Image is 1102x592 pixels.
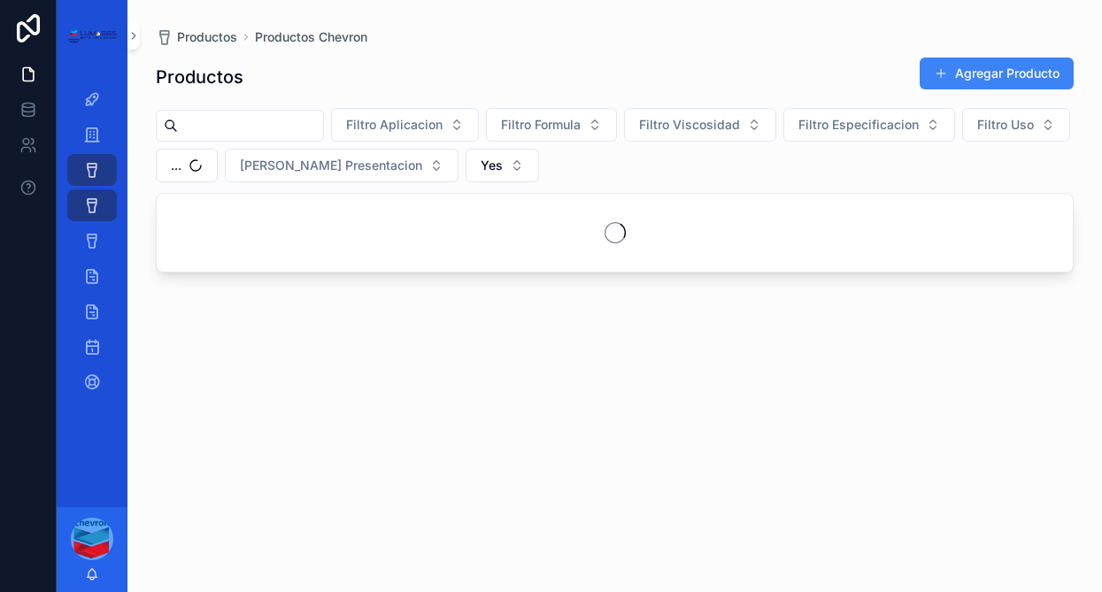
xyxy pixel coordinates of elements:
[920,58,1074,89] button: Agregar Producto
[156,65,243,89] h1: Productos
[783,108,955,142] button: Select Button
[624,108,776,142] button: Select Button
[486,108,617,142] button: Select Button
[177,28,237,46] span: Productos
[171,157,181,174] span: ...
[798,116,919,134] span: Filtro Especificacion
[255,28,367,46] a: Productos Chevron
[466,149,539,182] button: Select Button
[501,116,581,134] span: Filtro Formula
[639,116,740,134] span: Filtro Viscosidad
[156,149,218,182] button: Select Button
[225,149,459,182] button: Select Button
[346,116,443,134] span: Filtro Aplicacion
[481,157,503,174] span: Yes
[962,108,1070,142] button: Select Button
[67,27,117,43] img: App logo
[240,157,422,174] span: [PERSON_NAME] Presentacion
[331,108,479,142] button: Select Button
[156,28,237,46] a: Productos
[57,71,127,421] div: scrollable content
[977,116,1034,134] span: Filtro Uso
